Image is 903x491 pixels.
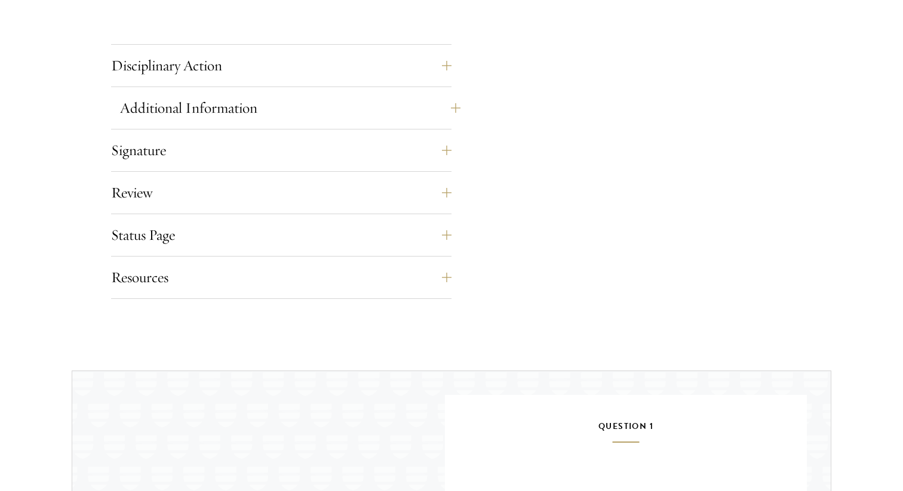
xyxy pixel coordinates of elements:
h5: Question 1 [481,419,771,443]
button: Review [111,178,451,207]
button: Status Page [111,221,451,249]
button: Resources [111,263,451,292]
button: Disciplinary Action [111,51,451,80]
button: Signature [111,136,451,165]
button: Additional Information [120,94,460,122]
